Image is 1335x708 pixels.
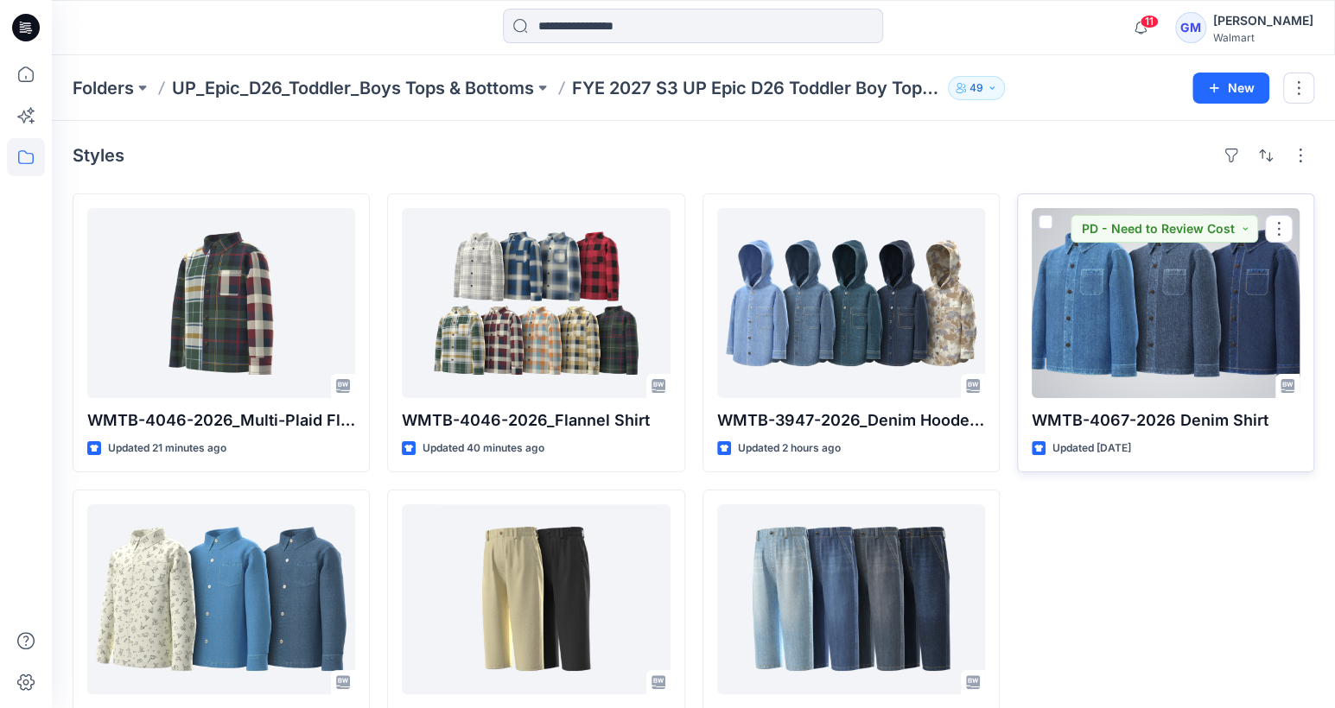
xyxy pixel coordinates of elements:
[717,208,985,398] a: WMTB-3947-2026_Denim Hooded Overshirt
[1192,73,1269,104] button: New
[87,504,355,694] a: HQ021174_WMTB-3507-2026 LS Button Down Denim Shirt
[87,208,355,398] a: WMTB-4046-2026_Multi-Plaid Flannel Shirt
[172,76,534,100] a: UP_Epic_D26_Toddler_Boys Tops & Bottoms
[73,145,124,166] h4: Styles
[948,76,1005,100] button: 49
[738,439,841,458] p: Updated 2 hours ago
[969,79,983,98] p: 49
[572,76,941,100] p: FYE 2027 S3 UP Epic D26 Toddler Boy Tops & Bottoms
[1032,408,1300,433] p: WMTB-4067-2026 Denim Shirt
[1052,439,1131,458] p: Updated [DATE]
[402,208,670,398] a: WMTB-4046-2026_Flannel Shirt
[717,504,985,694] a: WMTB-4015-2026 Baggy Fit Jean-Opt 1A
[1140,15,1159,28] span: 11
[1213,31,1313,44] div: Walmart
[402,504,670,694] a: WMTB-4057-2026 Baggy Fit Chino
[1175,12,1206,43] div: GM
[423,439,544,458] p: Updated 40 minutes ago
[717,408,985,433] p: WMTB-3947-2026_Denim Hooded Overshirt
[87,408,355,433] p: WMTB-4046-2026_Multi-Plaid Flannel Shirt
[73,76,134,100] a: Folders
[108,439,226,458] p: Updated 21 minutes ago
[1213,10,1313,31] div: [PERSON_NAME]
[1032,208,1300,398] a: WMTB-4067-2026 Denim Shirt
[402,408,670,433] p: WMTB-4046-2026_Flannel Shirt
